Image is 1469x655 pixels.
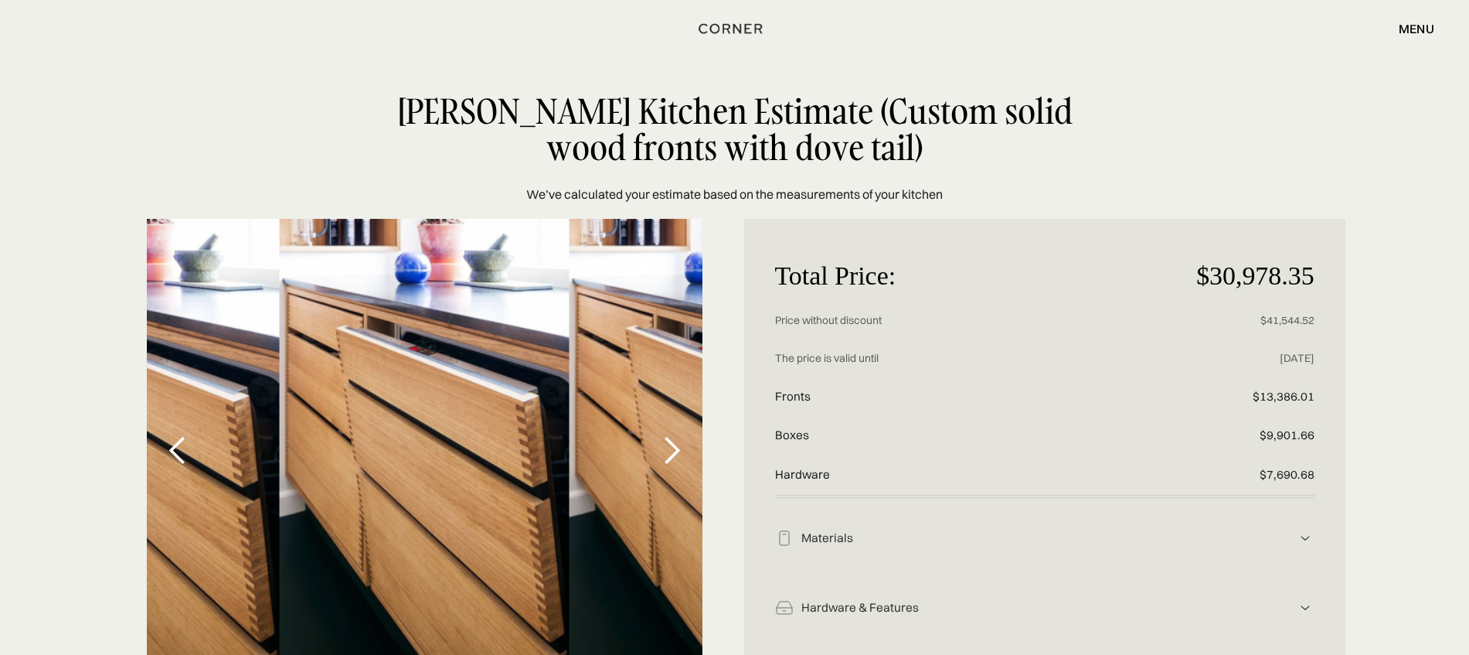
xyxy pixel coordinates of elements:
[372,93,1097,166] div: [PERSON_NAME] Kitchen Estimate (Custom solid wood fronts with dove tail)
[775,416,1134,455] p: Boxes
[775,302,1134,339] p: Price without discount
[1134,455,1314,495] p: $7,690.68
[526,185,943,203] p: We’ve calculated your estimate based on the measurements of your kitchen
[794,600,1296,616] div: Hardware & Features
[1134,250,1314,302] p: $30,978.35
[775,250,1134,302] p: Total Price:
[1383,15,1434,42] div: menu
[685,19,784,39] a: home
[775,455,1134,495] p: Hardware
[1134,339,1314,377] p: [DATE]
[1134,302,1314,339] p: $41,544.52
[794,530,1296,547] div: Materials
[775,377,1134,417] p: Fronts
[1134,377,1314,417] p: $13,386.01
[775,339,1134,377] p: The price is valid until
[1134,416,1314,455] p: $9,901.66
[1399,22,1434,35] div: menu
